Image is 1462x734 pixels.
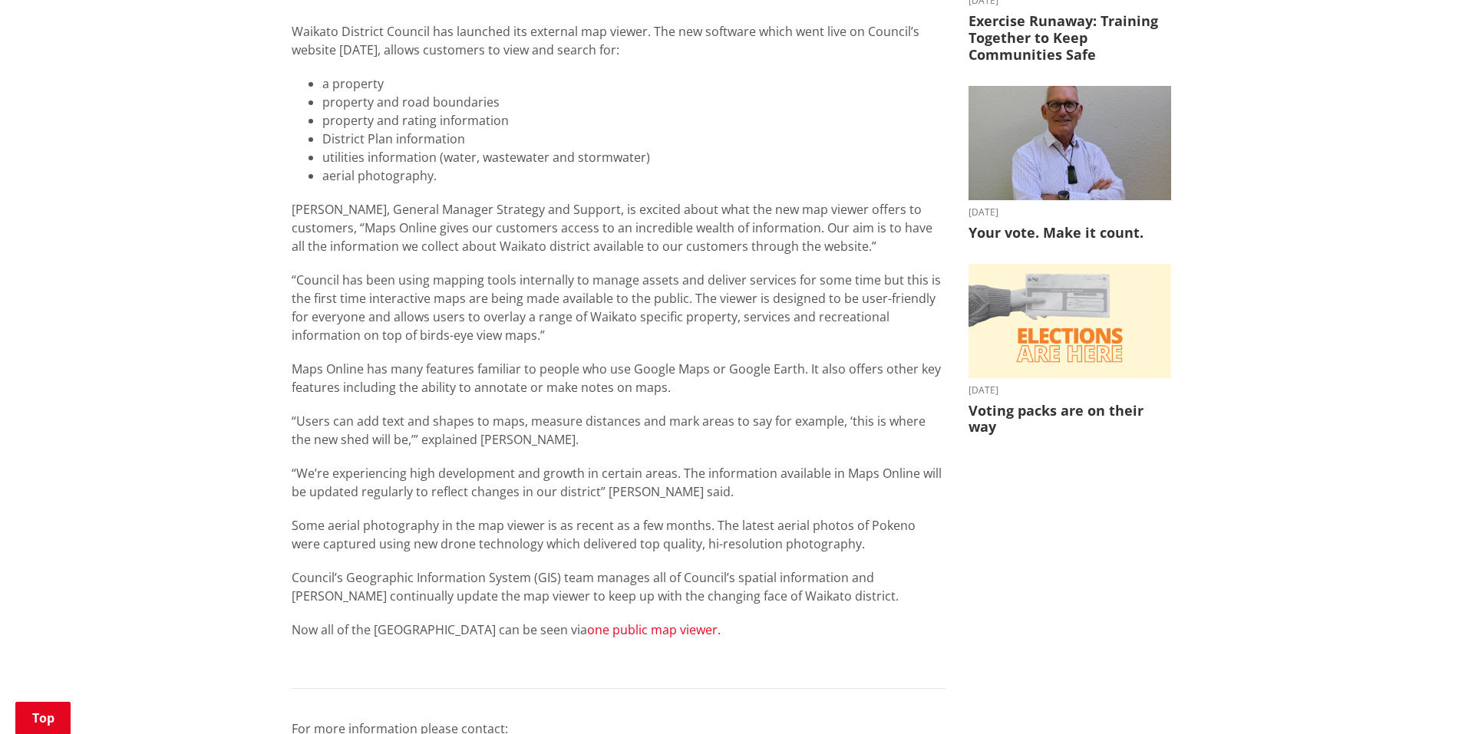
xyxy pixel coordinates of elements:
[292,22,946,59] p: Waikato District Council has launched its external map viewer. The new software which went live o...
[15,702,71,734] a: Top
[969,208,1171,217] time: [DATE]
[292,568,946,605] p: Council’s Geographic Information System (GIS) team manages all of Council’s spatial information a...
[292,620,946,657] p: Now all of the [GEOGRAPHIC_DATA] can be seen via
[969,264,1171,378] img: Elections are here
[322,74,946,93] li: a property
[292,464,946,501] p: “We’re experiencing high development and growth in certain areas. The information available in Ma...
[322,93,946,111] li: property and road boundaries
[292,360,946,397] p: Maps Online has many features familiar to people who use Google Maps or Google Earth. It also off...
[292,412,946,449] p: “Users can add text and shapes to maps, measure distances and mark areas to say for example, ‘thi...
[587,621,721,638] a: one public map viewer.
[322,166,946,185] li: aerial photography.
[322,148,946,166] li: utilities information (water, wastewater and stormwater)
[1391,670,1447,725] iframe: Messenger Launcher
[292,516,946,553] p: Some aerial photography in the map viewer is as recent as a few months. The latest aerial photos ...
[969,225,1171,242] h3: Your vote. Make it count.
[292,200,946,255] p: [PERSON_NAME], General Manager Strategy and Support, is excited about what the new map viewer off...
[969,13,1171,63] h3: Exercise Runaway: Training Together to Keep Communities Safe
[969,86,1171,241] a: [DATE] Your vote. Make it count.
[969,264,1171,436] a: [DATE] Voting packs are on their way
[322,130,946,148] li: District Plan information
[969,403,1171,436] h3: Voting packs are on their way
[969,86,1171,200] img: Craig Hobbs
[969,386,1171,395] time: [DATE]
[322,111,946,130] li: property and rating information
[292,271,946,344] p: “Council has been using mapping tools internally to manage assets and deliver services for some t...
